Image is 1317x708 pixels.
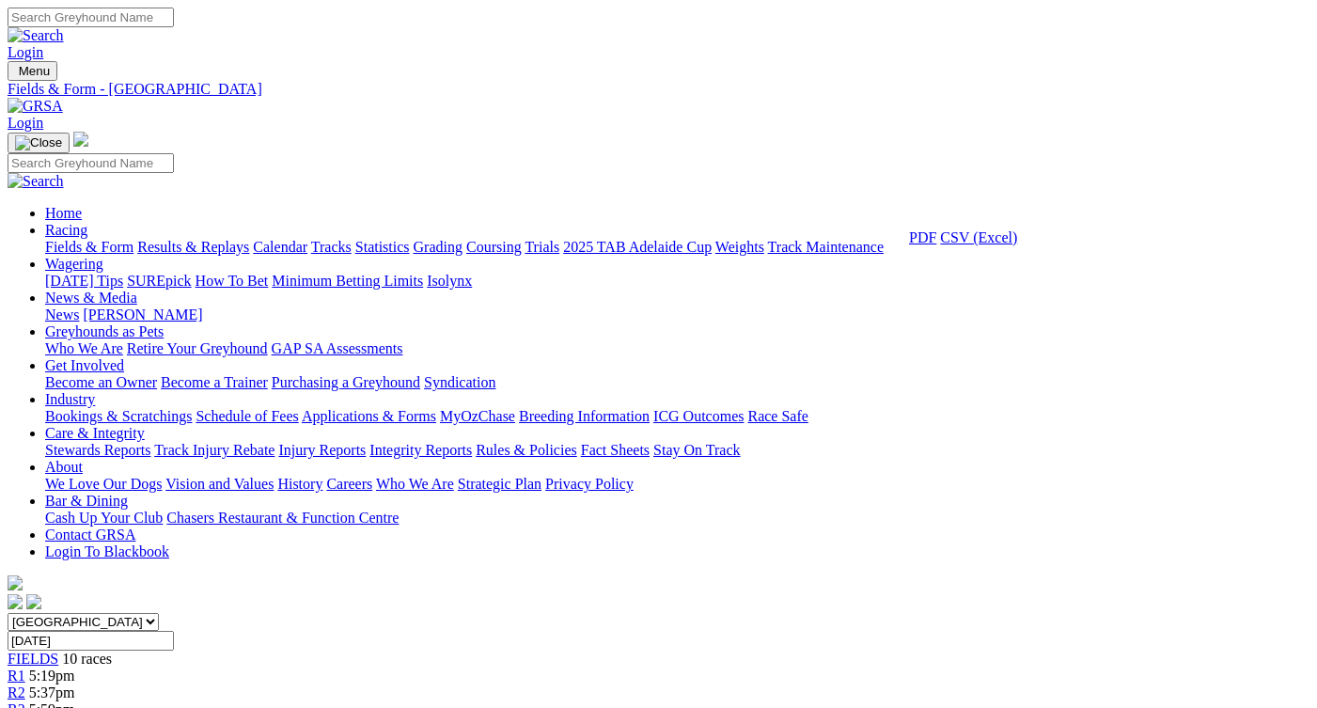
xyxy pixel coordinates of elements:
a: Who We Are [376,476,454,492]
a: Contact GRSA [45,527,135,543]
img: Close [15,135,62,150]
div: Greyhounds as Pets [45,340,1309,357]
a: Track Maintenance [768,239,884,255]
a: Isolynx [427,273,472,289]
img: Search [8,27,64,44]
a: Careers [326,476,372,492]
a: Fields & Form - [GEOGRAPHIC_DATA] [8,81,1309,98]
a: Login To Blackbook [45,543,169,559]
a: PDF [909,229,936,245]
span: 10 races [62,651,112,667]
a: Minimum Betting Limits [272,273,423,289]
div: Racing [45,239,1309,256]
a: R2 [8,684,25,700]
a: How To Bet [196,273,269,289]
div: Industry [45,408,1309,425]
a: CSV (Excel) [940,229,1017,245]
a: Login [8,115,43,131]
a: SUREpick [127,273,191,289]
a: Strategic Plan [458,476,541,492]
a: Chasers Restaurant & Function Centre [166,510,399,526]
a: Applications & Forms [302,408,436,424]
a: Race Safe [747,408,807,424]
a: Home [45,205,82,221]
a: We Love Our Dogs [45,476,162,492]
input: Search [8,8,174,27]
a: Schedule of Fees [196,408,298,424]
a: News [45,307,79,323]
img: facebook.svg [8,594,23,609]
a: 2025 TAB Adelaide Cup [563,239,712,255]
a: Who We Are [45,340,123,356]
a: Syndication [424,374,495,390]
a: Stewards Reports [45,442,150,458]
a: Privacy Policy [545,476,634,492]
img: logo-grsa-white.png [73,132,88,147]
a: Weights [715,239,764,255]
button: Toggle navigation [8,133,70,153]
a: Results & Replays [137,239,249,255]
a: News & Media [45,290,137,306]
a: Statistics [355,239,410,255]
div: Care & Integrity [45,442,1309,459]
img: logo-grsa-white.png [8,575,23,590]
a: Become an Owner [45,374,157,390]
a: Fact Sheets [581,442,650,458]
div: News & Media [45,307,1309,323]
div: Wagering [45,273,1309,290]
a: R1 [8,668,25,684]
a: Care & Integrity [45,425,145,441]
a: Injury Reports [278,442,366,458]
a: Integrity Reports [369,442,472,458]
div: Download [909,229,1017,246]
a: Purchasing a Greyhound [272,374,420,390]
a: Vision and Values [165,476,274,492]
div: Get Involved [45,374,1309,391]
input: Search [8,153,174,173]
a: Rules & Policies [476,442,577,458]
a: Track Injury Rebate [154,442,274,458]
span: 5:37pm [29,684,75,700]
img: twitter.svg [26,594,41,609]
a: Login [8,44,43,60]
a: [PERSON_NAME] [83,307,202,323]
a: [DATE] Tips [45,273,123,289]
input: Select date [8,631,174,651]
a: Fields & Form [45,239,133,255]
a: Bar & Dining [45,493,128,509]
a: Trials [525,239,559,255]
a: Retire Your Greyhound [127,340,268,356]
a: GAP SA Assessments [272,340,403,356]
img: Search [8,173,64,190]
a: FIELDS [8,651,58,667]
a: Coursing [466,239,522,255]
span: 5:19pm [29,668,75,684]
a: Calendar [253,239,307,255]
a: Grading [414,239,463,255]
a: MyOzChase [440,408,515,424]
div: About [45,476,1309,493]
a: About [45,459,83,475]
a: Tracks [311,239,352,255]
a: History [277,476,322,492]
a: Bookings & Scratchings [45,408,192,424]
span: Menu [19,64,50,78]
a: Industry [45,391,95,407]
button: Toggle navigation [8,61,57,81]
a: Breeding Information [519,408,650,424]
a: Get Involved [45,357,124,373]
a: Greyhounds as Pets [45,323,164,339]
img: GRSA [8,98,63,115]
a: Racing [45,222,87,238]
a: ICG Outcomes [653,408,744,424]
div: Bar & Dining [45,510,1309,527]
a: Wagering [45,256,103,272]
a: Stay On Track [653,442,740,458]
a: Cash Up Your Club [45,510,163,526]
a: Become a Trainer [161,374,268,390]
